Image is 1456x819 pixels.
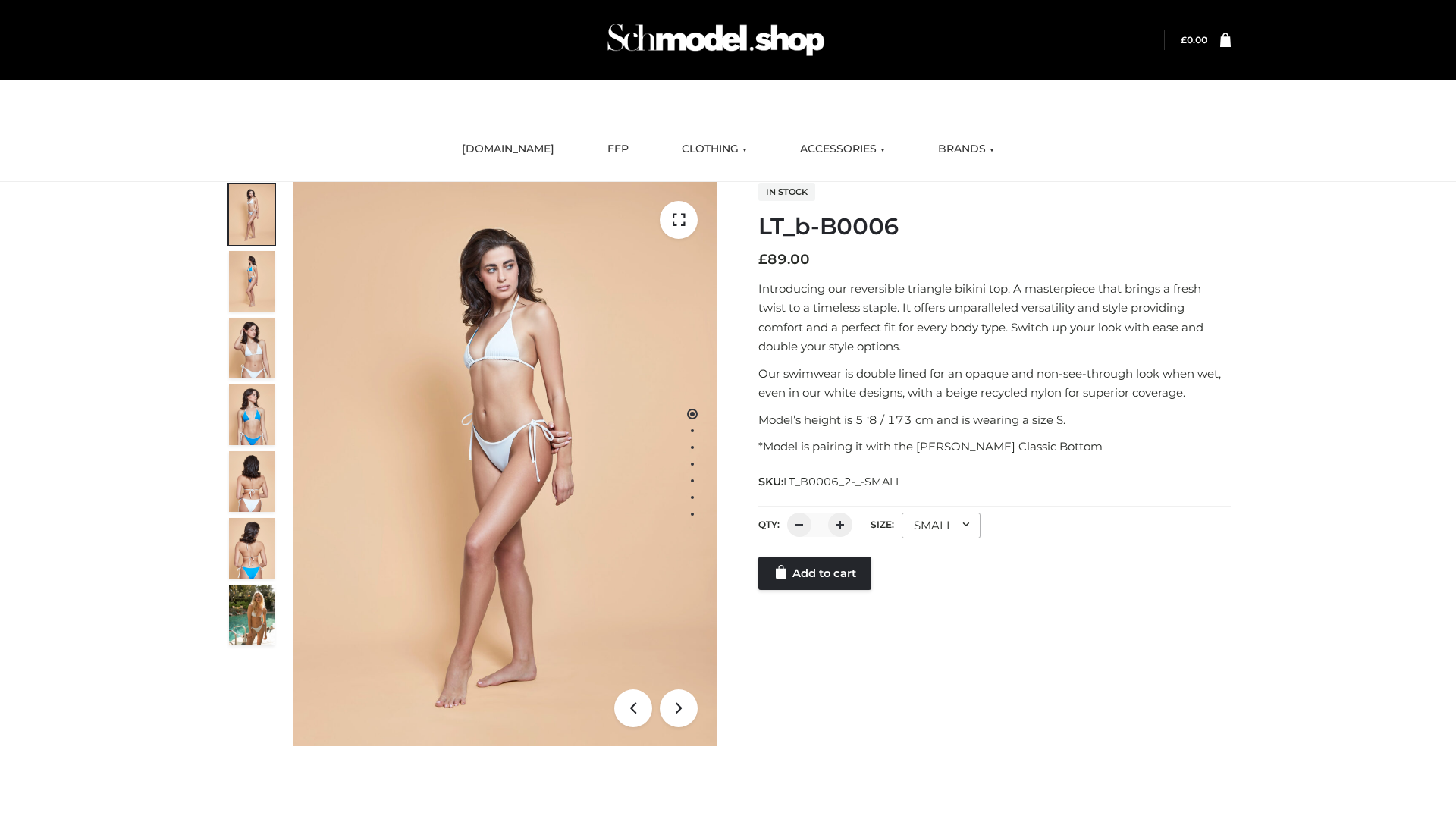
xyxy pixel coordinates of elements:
span: In stock [758,183,815,201]
img: ArielClassicBikiniTop_CloudNine_AzureSky_OW114ECO_1-scaled.jpg [229,184,275,245]
img: ArielClassicBikiniTop_CloudNine_AzureSky_OW114ECO_2-scaled.jpg [229,251,275,312]
img: ArielClassicBikiniTop_CloudNine_AzureSky_OW114ECO_1 [293,182,717,746]
img: ArielClassicBikiniTop_CloudNine_AzureSky_OW114ECO_3-scaled.jpg [229,318,275,378]
img: ArielClassicBikiniTop_CloudNine_AzureSky_OW114ECO_7-scaled.jpg [229,451,275,512]
bdi: 89.00 [758,251,810,268]
a: Add to cart [758,557,871,590]
h1: LT_b-B0006 [758,213,1231,240]
img: Arieltop_CloudNine_AzureSky2.jpg [229,585,275,645]
span: £ [758,251,767,268]
img: ArielClassicBikiniTop_CloudNine_AzureSky_OW114ECO_8-scaled.jpg [229,518,275,579]
label: QTY: [758,519,780,530]
bdi: 0.00 [1181,34,1207,45]
span: LT_B0006_2-_-SMALL [783,475,902,488]
p: *Model is pairing it with the [PERSON_NAME] Classic Bottom [758,437,1231,457]
img: ArielClassicBikiniTop_CloudNine_AzureSky_OW114ECO_4-scaled.jpg [229,384,275,445]
a: FFP [596,133,640,166]
a: £0.00 [1181,34,1207,45]
p: Our swimwear is double lined for an opaque and non-see-through look when wet, even in our white d... [758,364,1231,403]
a: BRANDS [927,133,1006,166]
a: [DOMAIN_NAME] [450,133,566,166]
div: SMALL [902,513,981,538]
span: SKU: [758,472,903,491]
p: Model’s height is 5 ‘8 / 173 cm and is wearing a size S. [758,410,1231,430]
a: ACCESSORIES [789,133,896,166]
p: Introducing our reversible triangle bikini top. A masterpiece that brings a fresh twist to a time... [758,279,1231,356]
span: £ [1181,34,1187,45]
label: Size: [871,519,894,530]
img: Schmodel Admin 964 [602,10,830,70]
a: CLOTHING [670,133,758,166]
